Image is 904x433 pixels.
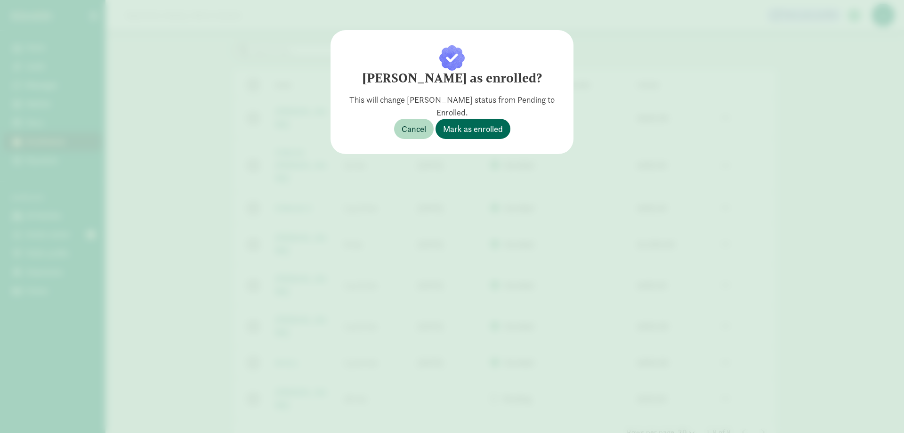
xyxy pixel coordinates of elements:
[346,71,558,86] h4: [PERSON_NAME] as enrolled?
[394,119,434,139] button: Cancel
[443,123,503,135] span: Mark as enrolled
[402,123,426,135] span: Cancel
[857,388,904,433] iframe: Chat Widget
[436,119,510,139] button: Mark as enrolled
[346,93,558,119] div: This will change [PERSON_NAME] status from Pending to Enrolled.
